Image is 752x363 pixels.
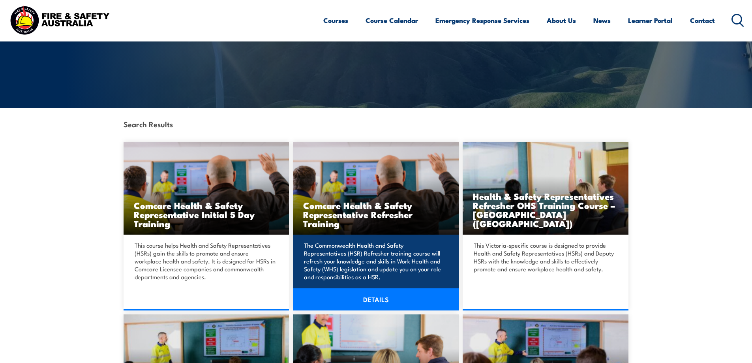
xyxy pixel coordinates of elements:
[134,201,279,228] h3: Comcare Health & Safety Representative Initial 5 Day Training
[473,192,618,228] h3: Health & Safety Representatives Refresher OHS Training Course – [GEOGRAPHIC_DATA] ([GEOGRAPHIC_DA...
[463,142,628,235] a: Health & Safety Representatives Refresher OHS Training Course – [GEOGRAPHIC_DATA] ([GEOGRAPHIC_DA...
[593,10,611,31] a: News
[304,241,445,281] p: The Commonwealth Health and Safety Representatives (HSR) Refresher training course will refresh y...
[135,241,276,281] p: This course helps Health and Safety Representatives (HSRs) gain the skills to promote and ensure ...
[628,10,673,31] a: Learner Portal
[463,142,628,235] img: Health & Safety Representatives Initial OHS Training Course (VIC)
[366,10,418,31] a: Course Calendar
[690,10,715,31] a: Contact
[474,241,615,273] p: This Victoria-specific course is designed to provide Health and Safety Representatives (HSRs) and...
[323,10,348,31] a: Courses
[124,142,289,235] img: Comcare Health & Safety Representative Initial 5 Day TRAINING
[293,288,459,310] a: DETAILS
[435,10,529,31] a: Emergency Response Services
[547,10,576,31] a: About Us
[303,201,448,228] h3: Comcare Health & Safety Representative Refresher Training
[124,142,289,235] a: Comcare Health & Safety Representative Initial 5 Day Training
[293,142,459,235] a: Comcare Health & Safety Representative Refresher Training
[293,142,459,235] img: Comcare Health & Safety Representative Initial 5 Day TRAINING
[124,118,173,129] strong: Search Results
